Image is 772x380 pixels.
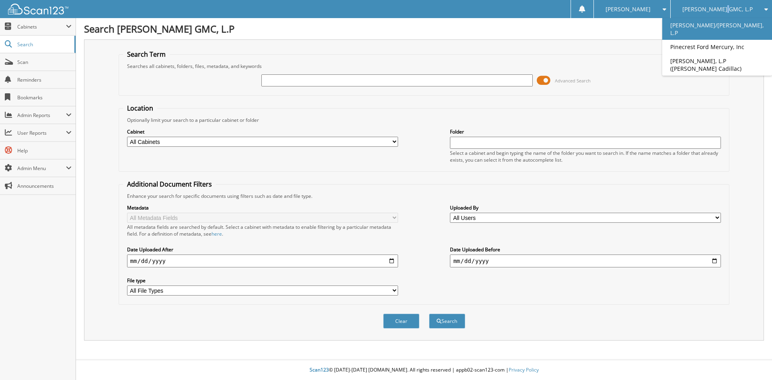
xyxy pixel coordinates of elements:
label: Date Uploaded After [127,246,398,253]
div: © [DATE]-[DATE] [DOMAIN_NAME]. All rights reserved | appb02-scan123-com | [76,360,772,380]
span: Help [17,147,72,154]
span: Cabinets [17,23,66,30]
div: All metadata fields are searched by default. Select a cabinet with metadata to enable filtering b... [127,224,398,237]
a: Privacy Policy [509,366,539,373]
input: end [450,255,721,267]
label: Metadata [127,204,398,211]
span: User Reports [17,129,66,136]
h1: Search [PERSON_NAME] GMC, L.P [84,22,764,35]
span: Admin Menu [17,165,66,172]
button: Clear [383,314,419,329]
span: Scan123 [310,366,329,373]
legend: Search Term [123,50,170,59]
span: Scan [17,59,72,66]
label: File type [127,277,398,284]
label: Uploaded By [450,204,721,211]
input: start [127,255,398,267]
div: Optionally limit your search to a particular cabinet or folder [123,117,725,123]
span: [PERSON_NAME] GMC, L.P [682,7,753,12]
span: Advanced Search [555,78,591,84]
span: Announcements [17,183,72,189]
span: [PERSON_NAME] [606,7,651,12]
span: Search [17,41,70,48]
span: Reminders [17,76,72,83]
legend: Location [123,104,157,113]
a: here [211,230,222,237]
div: Select a cabinet and begin typing the name of the folder you want to search in. If the name match... [450,150,721,163]
label: Folder [450,128,721,135]
button: Search [429,314,465,329]
img: scan123-logo-white.svg [8,4,68,14]
label: Cabinet [127,128,398,135]
a: [PERSON_NAME]/[PERSON_NAME], L.P [662,18,772,40]
label: Date Uploaded Before [450,246,721,253]
a: Pinecrest Ford Mercury, Inc [662,40,772,54]
div: Searches all cabinets, folders, files, metadata, and keywords [123,63,725,70]
span: Bookmarks [17,94,72,101]
span: Admin Reports [17,112,66,119]
legend: Additional Document Filters [123,180,216,189]
div: Enhance your search for specific documents using filters such as date and file type. [123,193,725,199]
a: [PERSON_NAME], L.P ([PERSON_NAME] Cadillac) [662,54,772,76]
